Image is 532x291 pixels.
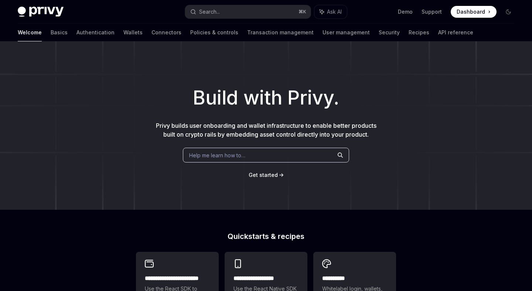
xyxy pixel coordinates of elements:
a: Security [379,24,400,41]
a: Transaction management [247,24,314,41]
a: Policies & controls [190,24,238,41]
span: Privy builds user onboarding and wallet infrastructure to enable better products built on crypto ... [156,122,376,138]
div: Search... [199,7,220,16]
a: Demo [398,8,413,16]
span: Dashboard [457,8,485,16]
img: dark logo [18,7,64,17]
a: Basics [51,24,68,41]
button: Toggle dark mode [502,6,514,18]
h2: Quickstarts & recipes [136,233,396,240]
a: User management [323,24,370,41]
a: Recipes [409,24,429,41]
button: Ask AI [314,5,347,18]
a: Wallets [123,24,143,41]
a: Connectors [151,24,181,41]
a: Get started [249,171,278,179]
span: ⌘ K [299,9,306,15]
span: Get started [249,172,278,178]
button: Search...⌘K [185,5,310,18]
a: Dashboard [451,6,497,18]
span: Help me learn how to… [189,151,245,159]
span: Ask AI [327,8,342,16]
a: API reference [438,24,473,41]
a: Authentication [76,24,115,41]
a: Welcome [18,24,42,41]
h1: Build with Privy. [12,83,520,112]
a: Support [422,8,442,16]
